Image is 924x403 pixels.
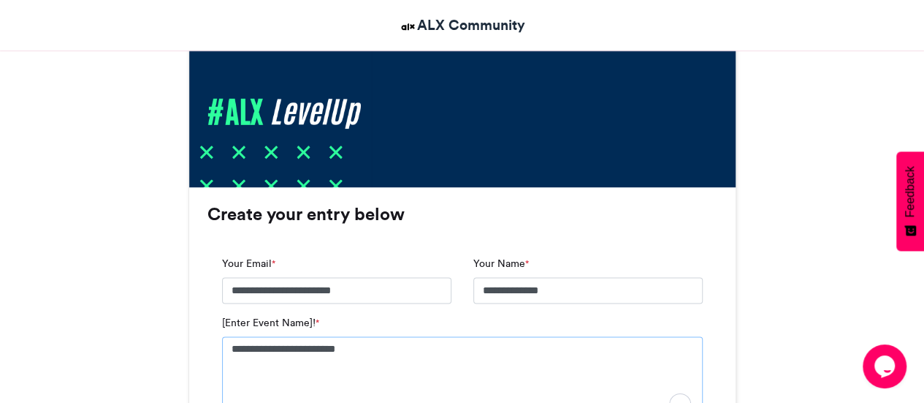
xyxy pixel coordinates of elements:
[222,256,275,271] label: Your Email
[896,151,924,251] button: Feedback - Show survey
[863,344,909,388] iframe: chat widget
[399,15,525,36] a: ALX Community
[904,166,917,217] span: Feedback
[207,206,717,223] h3: Create your entry below
[473,256,529,271] label: Your Name
[222,315,319,331] label: [Enter Event Name]!
[399,18,417,36] img: ALX Community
